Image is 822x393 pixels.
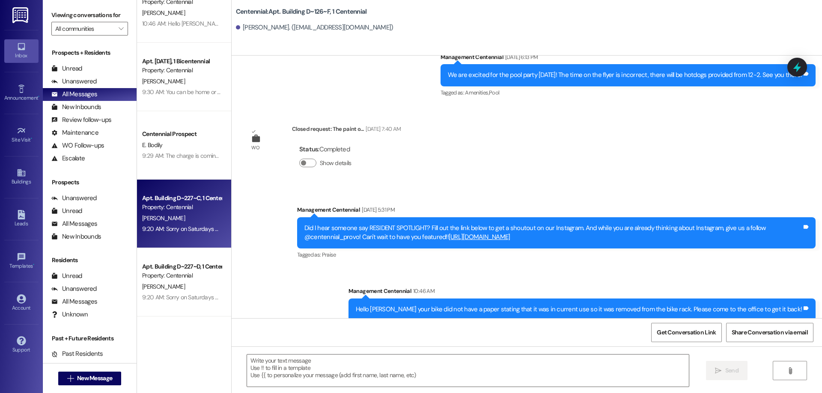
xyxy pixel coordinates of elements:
span: • [31,136,32,142]
div: New Inbounds [51,232,101,241]
div: Past Residents [51,349,103,358]
a: Support [4,334,39,357]
i:  [715,367,721,374]
div: Management Centennial [348,287,816,298]
div: Review follow-ups [51,115,111,124]
a: [URL][DOMAIN_NAME] [449,233,510,241]
div: Prospects + Residents [43,48,137,57]
div: We are excited for the pool party [DATE]! The time on the flyer is incorrect, there will be hotdo... [448,71,802,80]
span: • [33,262,34,268]
div: New Inbounds [51,103,101,112]
span: Praise [322,251,336,258]
i:  [67,375,74,382]
span: Share Conversation via email [732,328,808,337]
div: Unanswered [51,194,97,203]
button: Share Conversation via email [726,323,813,342]
div: Unknown [51,310,88,319]
div: All Messages [51,90,97,99]
a: Buildings [4,165,39,189]
div: Management Centennial [441,53,816,65]
i:  [787,367,793,374]
b: Status [299,145,319,154]
div: All Messages [51,297,97,306]
span: New Message [77,374,112,383]
div: [DATE] 6:13 PM [503,53,538,62]
span: Send [725,366,739,375]
div: Unread [51,272,82,281]
div: WO [251,143,259,152]
div: All Messages [51,219,97,228]
div: : Completed [299,143,355,156]
div: Tagged as: [297,248,816,261]
a: Site Visit • [4,124,39,147]
span: • [38,94,39,100]
label: Show details [320,159,351,168]
input: All communities [55,22,114,35]
label: Viewing conversations for [51,9,128,22]
div: Prospects [43,178,137,187]
span: Pool [489,89,499,96]
div: Unread [51,64,82,73]
div: [DATE] 5:31 PM [360,205,395,214]
img: ResiDesk Logo [12,7,30,23]
span: Get Conversation Link [657,328,716,337]
div: Unanswered [51,77,97,86]
div: Closed request: The paint o... [292,124,401,136]
a: Inbox [4,39,39,62]
div: Hello [PERSON_NAME] your bike did not have a paper stating that it was in current use so it was r... [356,305,802,314]
div: Management Centennial [297,205,816,217]
div: Unanswered [51,284,97,293]
span: Amenities , [465,89,489,96]
div: Escalate [51,154,85,163]
button: New Message [58,372,122,385]
div: [DATE] 7:40 AM [363,124,401,133]
div: WO Follow-ups [51,141,104,150]
a: Templates • [4,250,39,273]
div: [PERSON_NAME]. ([EMAIL_ADDRESS][DOMAIN_NAME]) [236,23,393,32]
div: Past + Future Residents [43,334,137,343]
i:  [119,25,123,32]
div: Residents [43,256,137,265]
div: Maintenance [51,128,98,137]
a: Account [4,292,39,315]
a: Leads [4,207,39,230]
b: Centennial: Apt. Building D~126~F, 1 Centennial [236,7,367,16]
button: Get Conversation Link [651,323,721,342]
div: Did I hear someone say RESIDENT SPOTLIGHT? Fill out the link below to get a shoutout on our Insta... [304,224,802,242]
div: Unread [51,207,82,216]
div: Tagged as: [441,86,816,99]
button: Send [706,361,748,380]
div: 10:46 AM [411,287,435,295]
